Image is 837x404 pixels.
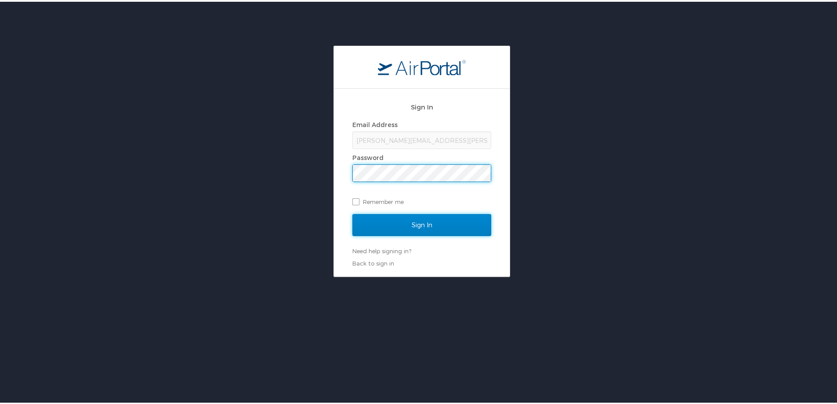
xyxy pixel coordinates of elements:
img: logo [378,58,466,73]
input: Sign In [352,212,491,234]
label: Remember me [352,193,491,207]
a: Need help signing in? [352,246,411,253]
label: Password [352,152,384,160]
label: Email Address [352,119,398,127]
h2: Sign In [352,100,491,110]
a: Back to sign in [352,258,394,265]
